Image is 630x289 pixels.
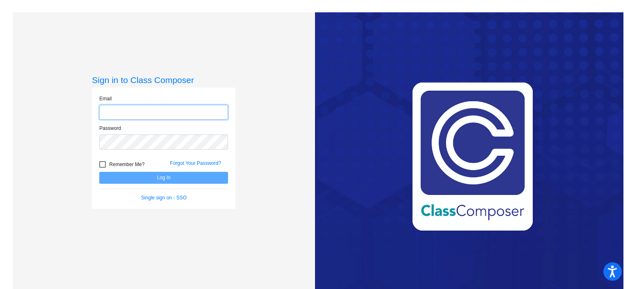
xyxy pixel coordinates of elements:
[99,172,228,184] button: Log In
[92,75,235,85] h3: Sign in to Class Composer
[170,160,221,166] a: Forgot Your Password?
[141,195,187,201] a: Single sign on - SSO
[99,95,112,102] label: Email
[99,125,121,132] label: Password
[109,160,144,169] span: Remember Me?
